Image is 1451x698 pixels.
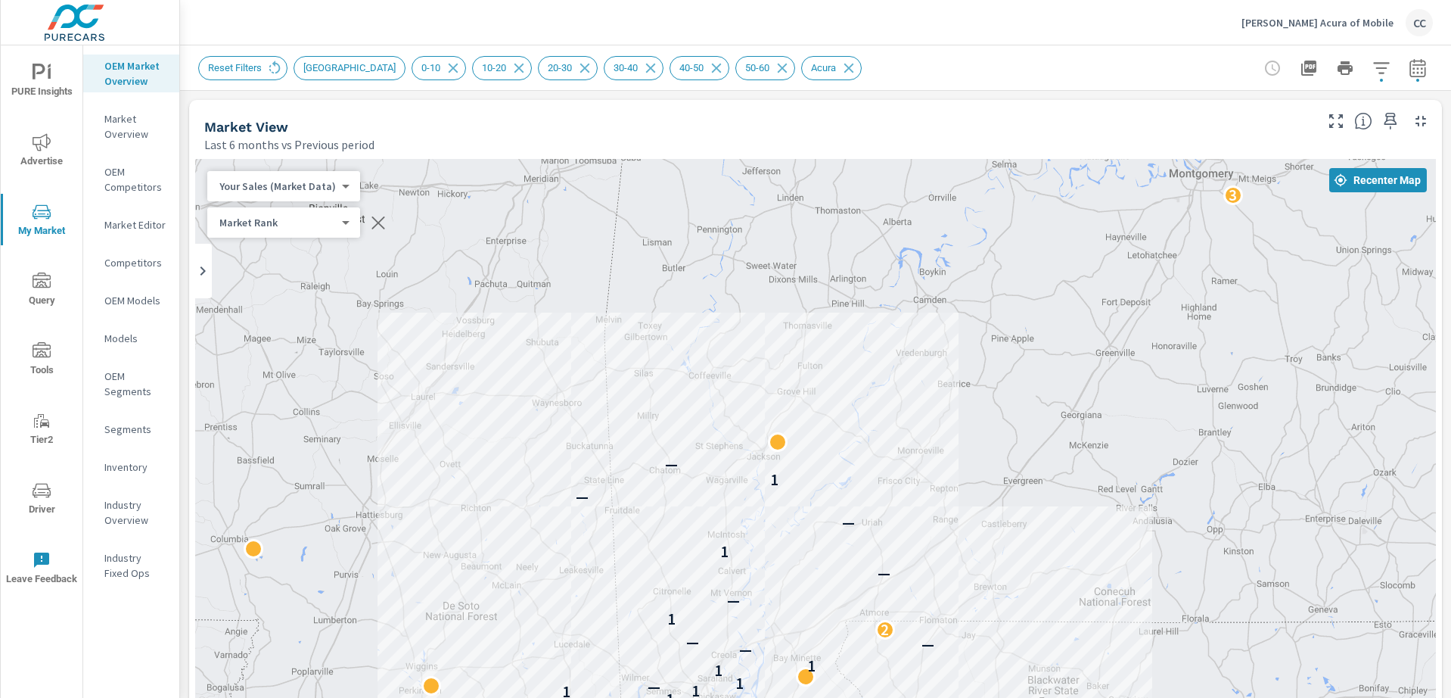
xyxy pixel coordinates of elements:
[807,657,816,675] p: 1
[199,62,271,73] span: Reset Filters
[1324,109,1348,133] button: Make Fullscreen
[83,327,179,350] div: Models
[5,551,78,588] span: Leave Feedback
[83,365,179,403] div: OEM Segments
[104,422,167,437] p: Segments
[770,471,778,489] p: 1
[83,108,179,145] div: Market Overview
[83,251,179,274] div: Competitors
[538,56,598,80] div: 20-30
[104,293,167,308] p: OEM Models
[1378,109,1403,133] span: Save this to your personalized report
[670,62,713,73] span: 40-50
[5,412,78,449] span: Tier2
[473,62,515,73] span: 10-20
[670,56,729,80] div: 40-50
[104,331,167,346] p: Models
[83,456,179,478] div: Inventory
[1403,53,1433,83] button: Select Date Range
[5,273,78,310] span: Query
[219,179,336,193] p: Your Sales (Market Data)
[576,488,589,506] p: —
[802,62,845,73] span: Acura
[739,641,752,659] p: —
[104,255,167,270] p: Competitors
[1294,53,1324,83] button: "Export Report to PDF"
[104,111,167,142] p: Market Overview
[83,160,179,198] div: OEM Competitors
[472,56,532,80] div: 10-20
[83,494,179,531] div: Industry Overview
[665,456,678,474] p: —
[604,62,647,73] span: 30-40
[104,497,167,528] p: Industry Overview
[921,636,934,654] p: —
[878,565,890,583] p: —
[207,216,348,230] div: Your Sales (Market Data)
[198,56,287,80] div: Reset Filters
[1366,53,1397,83] button: Apply Filters
[1409,109,1433,133] button: Minimize Widget
[104,550,167,581] p: Industry Fixed Ops
[735,675,744,693] p: 1
[720,543,729,561] p: 1
[83,289,179,312] div: OEM Models
[104,164,167,195] p: OEM Competitors
[5,342,78,379] span: Tools
[1406,9,1433,36] div: CC
[1354,112,1372,130] span: Find the biggest opportunities in your market for your inventory. Understand by postal code where...
[5,64,78,101] span: PURE Insights
[686,634,699,652] p: —
[1241,16,1394,30] p: [PERSON_NAME] Acura of Mobile
[604,56,663,80] div: 30-40
[1,45,82,603] div: nav menu
[204,119,288,135] h5: Market View
[648,678,660,696] p: —
[207,179,348,194] div: Your Sales (Market Data)
[204,136,374,154] p: Last 6 months vs Previous period
[412,56,466,80] div: 0-10
[539,62,581,73] span: 20-30
[736,62,778,73] span: 50-60
[714,662,722,680] p: 1
[104,460,167,475] p: Inventory
[881,621,889,639] p: 2
[842,514,855,532] p: —
[735,56,795,80] div: 50-60
[1329,168,1427,192] button: Recenter Map
[1330,53,1360,83] button: Print Report
[5,203,78,240] span: My Market
[412,62,449,73] span: 0-10
[727,592,740,610] p: —
[83,418,179,441] div: Segments
[5,481,78,519] span: Driver
[667,610,676,628] p: 1
[5,133,78,170] span: Advertise
[83,55,179,92] div: OEM Market Overview
[104,58,167,89] p: OEM Market Overview
[219,216,336,229] p: Market Rank
[1229,186,1237,204] p: 3
[83,547,179,584] div: Industry Fixed Ops
[1335,173,1421,187] span: Recenter Map
[83,213,179,236] div: Market Editor
[294,62,405,73] span: [GEOGRAPHIC_DATA]
[104,369,167,399] p: OEM Segments
[104,217,167,232] p: Market Editor
[801,56,862,80] div: Acura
